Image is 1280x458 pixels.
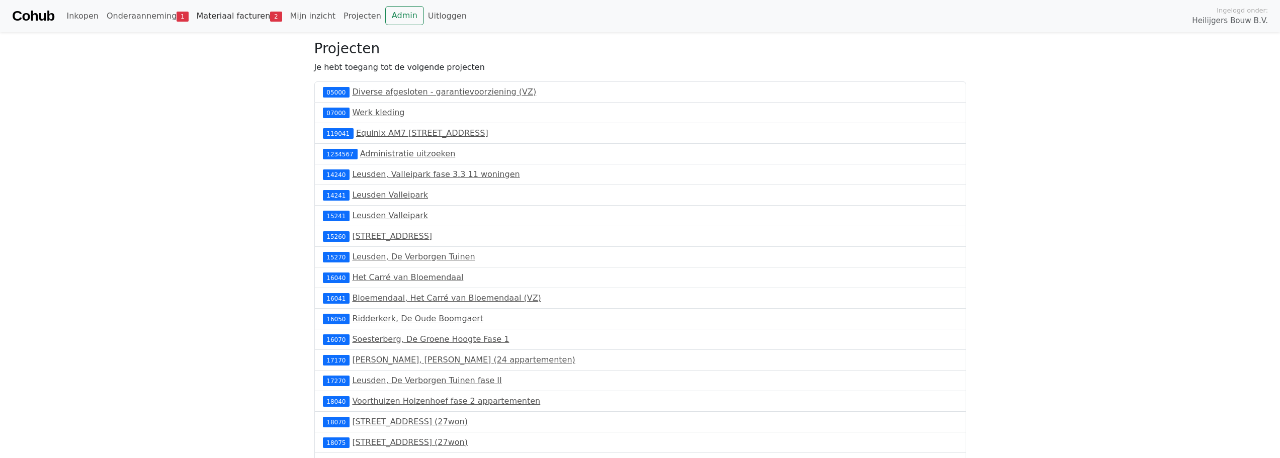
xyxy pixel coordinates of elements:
[385,6,424,25] a: Admin
[323,417,350,427] div: 18070
[12,4,54,28] a: Cohub
[352,355,575,364] a: [PERSON_NAME], [PERSON_NAME] (24 appartementen)
[352,272,463,282] a: Het Carré van Bloemendaal
[103,6,193,26] a: Onderaanneming1
[323,437,350,447] div: 18075
[352,190,428,200] a: Leusden Valleipark
[314,61,966,73] p: Je hebt toegang tot de volgende projecten
[193,6,286,26] a: Materiaal facturen2
[352,334,509,344] a: Soesterberg, De Groene Hoogte Fase 1
[177,12,188,22] span: 1
[323,128,354,138] div: 119041
[323,190,350,200] div: 14241
[352,231,432,241] a: [STREET_ADDRESS]
[352,293,541,303] a: Bloemendaal, Het Carré van Bloemendaal (VZ)
[323,169,350,179] div: 14240
[323,149,358,159] div: 1234567
[352,314,483,323] a: Ridderkerk, De Oude Boomgaert
[352,376,501,385] a: Leusden, De Verborgen Tuinen fase II
[352,417,468,426] a: [STREET_ADDRESS] (27won)
[323,376,350,386] div: 17270
[314,40,966,57] h3: Projecten
[323,108,350,118] div: 07000
[270,12,282,22] span: 2
[1192,15,1268,27] span: Heilijgers Bouw B.V.
[323,355,350,365] div: 17170
[352,211,428,220] a: Leusden Valleipark
[352,169,520,179] a: Leusden, Valleipark fase 3.3 11 woningen
[323,211,350,221] div: 15241
[323,87,350,97] div: 05000
[323,272,350,283] div: 16040
[323,231,350,241] div: 15260
[356,128,488,138] a: Equinix AM7 [STREET_ADDRESS]
[323,396,350,406] div: 18040
[352,252,475,261] a: Leusden, De Verborgen Tuinen
[339,6,385,26] a: Projecten
[360,149,456,158] a: Administratie uitzoeken
[1217,6,1268,15] span: Ingelogd onder:
[323,252,350,262] div: 15270
[352,437,468,447] a: [STREET_ADDRESS] (27won)
[323,334,350,344] div: 16070
[323,293,350,303] div: 16041
[323,314,350,324] div: 16050
[62,6,102,26] a: Inkopen
[286,6,340,26] a: Mijn inzicht
[424,6,471,26] a: Uitloggen
[352,108,404,117] a: Werk kleding
[352,396,540,406] a: Voorthuizen Holzenhoef fase 2 appartementen
[352,87,536,97] a: Diverse afgesloten - garantievoorziening (VZ)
